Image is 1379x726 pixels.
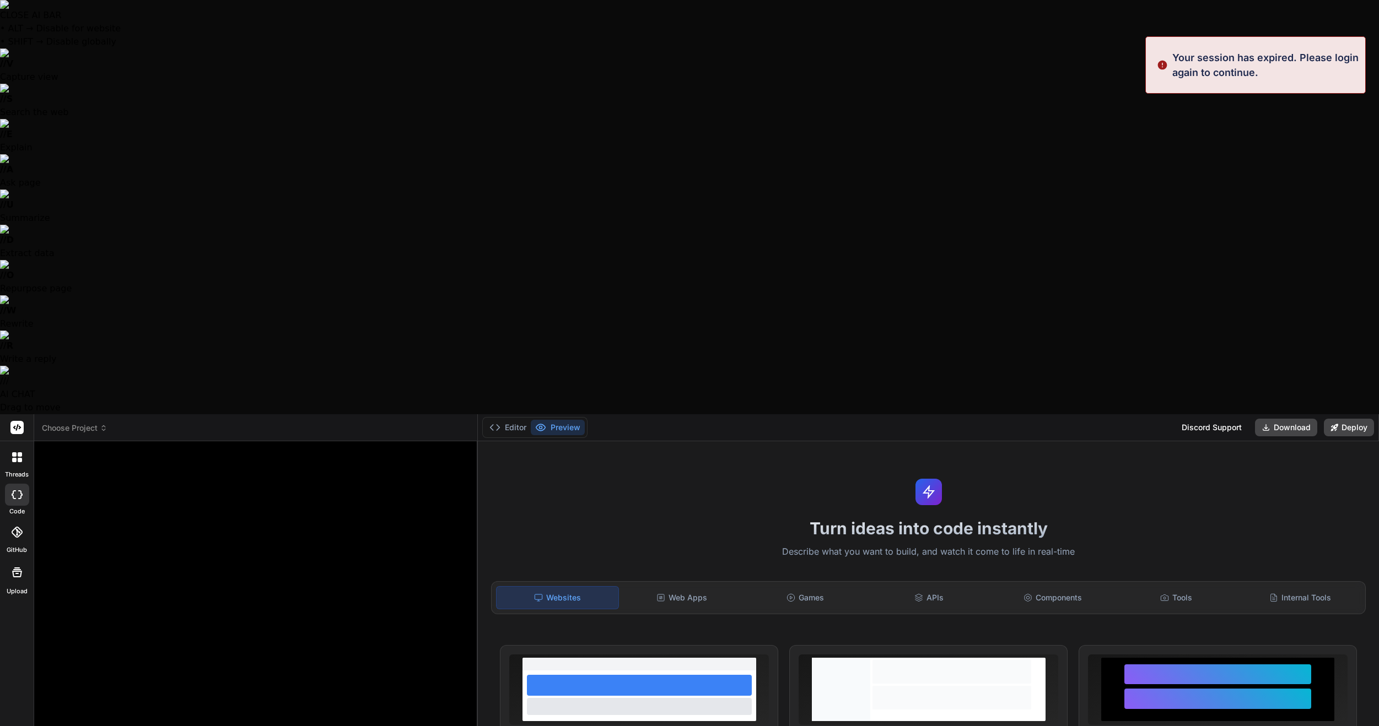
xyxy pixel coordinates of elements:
div: Games [745,586,866,609]
div: Components [992,586,1113,609]
div: Internal Tools [1240,586,1361,609]
div: Discord Support [1175,419,1248,436]
div: Tools [1116,586,1237,609]
div: APIs [868,586,989,609]
label: threads [5,470,29,479]
div: Websites [496,586,618,609]
div: Web Apps [621,586,742,609]
button: Download [1255,419,1317,436]
button: Editor [485,420,531,435]
label: GitHub [7,545,27,555]
label: code [9,507,25,516]
h1: Turn ideas into code instantly [484,518,1372,538]
span: Choose Project [42,422,107,434]
label: Upload [7,587,28,596]
p: Describe what you want to build, and watch it come to life in real-time [484,545,1372,559]
button: Preview [531,420,585,435]
button: Deploy [1324,419,1374,436]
